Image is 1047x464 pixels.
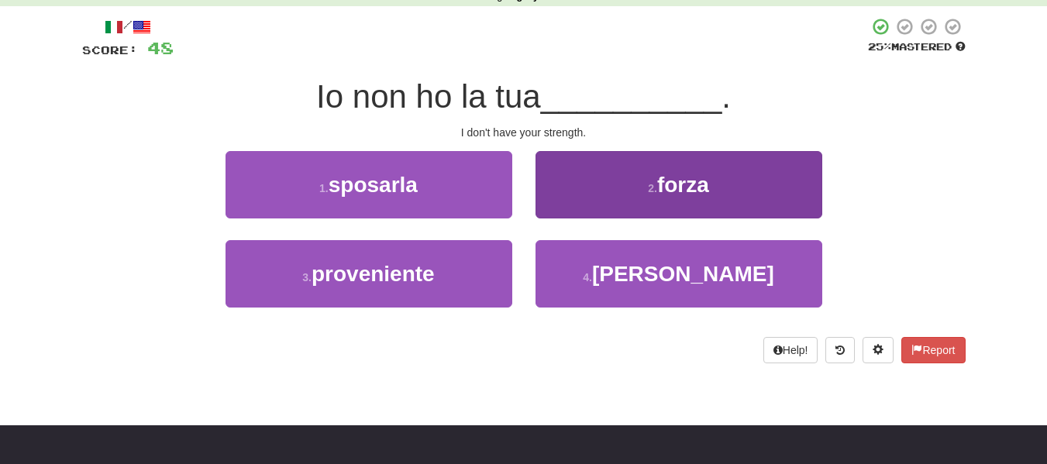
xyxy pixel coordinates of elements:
span: . [722,78,731,115]
span: Score: [82,43,138,57]
span: proveniente [312,262,435,286]
button: Help! [763,337,818,363]
span: 48 [147,38,174,57]
button: 3.proveniente [226,240,512,308]
span: 25 % [868,40,891,53]
span: [PERSON_NAME] [592,262,774,286]
small: 1 . [319,182,329,194]
button: 1.sposarla [226,151,512,218]
span: __________ [541,78,722,115]
button: 4.[PERSON_NAME] [536,240,822,308]
button: Report [901,337,965,363]
span: sposarla [329,173,418,197]
div: / [82,17,174,36]
span: forza [657,173,709,197]
button: Round history (alt+y) [825,337,855,363]
span: Io non ho la tua [316,78,541,115]
button: 2.forza [536,151,822,218]
div: I don't have your strength. [82,125,966,140]
small: 4 . [583,271,592,284]
small: 3 . [302,271,312,284]
div: Mastered [868,40,966,54]
small: 2 . [648,182,657,194]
